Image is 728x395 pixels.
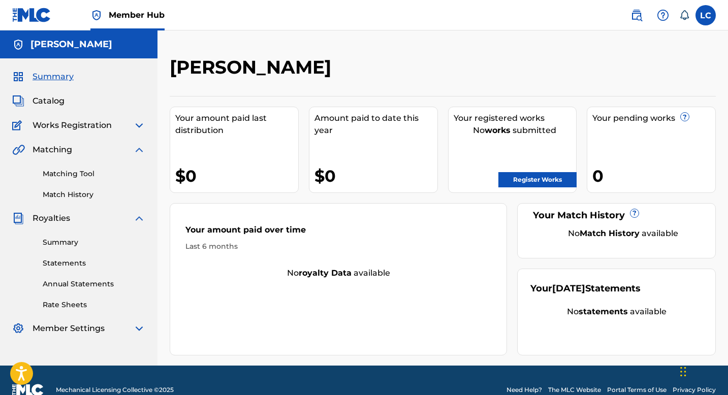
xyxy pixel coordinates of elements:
[12,322,24,335] img: Member Settings
[552,283,585,294] span: [DATE]
[12,95,24,107] img: Catalog
[548,385,601,394] a: The MLC Website
[12,212,24,224] img: Royalties
[33,322,105,335] span: Member Settings
[43,279,145,289] a: Annual Statements
[700,250,728,332] iframe: Resource Center
[12,144,25,156] img: Matching
[133,144,145,156] img: expand
[133,212,145,224] img: expand
[485,125,511,135] strong: works
[33,71,74,83] span: Summary
[679,10,689,20] div: Notifications
[43,300,145,310] a: Rate Sheets
[592,164,715,187] div: 0
[677,346,728,395] iframe: Chat Widget
[314,164,437,187] div: $0
[175,112,298,137] div: Your amount paid last distribution
[657,9,669,21] img: help
[673,385,716,394] a: Privacy Policy
[626,5,647,25] a: Public Search
[170,267,507,279] div: No available
[530,306,703,318] div: No available
[43,237,145,248] a: Summary
[579,307,628,316] strong: statements
[695,5,716,25] div: User Menu
[185,241,491,252] div: Last 6 months
[175,164,298,187] div: $0
[90,9,103,21] img: Top Rightsholder
[33,212,70,224] span: Royalties
[630,209,639,217] span: ?
[12,39,24,51] img: Accounts
[33,119,112,131] span: Works Registration
[30,39,112,50] h5: Lexi Ann Carney
[33,95,65,107] span: Catalog
[133,119,145,131] img: expand
[109,9,165,21] span: Member Hub
[43,189,145,200] a: Match History
[185,224,491,241] div: Your amount paid over time
[314,112,437,137] div: Amount paid to date this year
[12,71,24,83] img: Summary
[498,172,577,187] a: Register Works
[12,95,65,107] a: CatalogCatalog
[33,144,72,156] span: Matching
[543,227,703,240] div: No available
[630,9,643,21] img: search
[12,71,74,83] a: SummarySummary
[56,385,174,394] span: Mechanical Licensing Collective © 2025
[170,56,336,79] h2: [PERSON_NAME]
[12,119,25,131] img: Works Registration
[43,258,145,269] a: Statements
[299,268,352,278] strong: royalty data
[12,8,51,22] img: MLC Logo
[653,5,673,25] div: Help
[607,385,667,394] a: Portal Terms of Use
[580,228,640,238] strong: Match History
[454,112,577,124] div: Your registered works
[43,169,145,179] a: Matching Tool
[681,113,689,121] span: ?
[680,356,686,387] div: Drag
[530,209,703,222] div: Your Match History
[530,282,641,295] div: Your Statements
[592,112,715,124] div: Your pending works
[507,385,542,394] a: Need Help?
[133,322,145,335] img: expand
[454,124,577,137] div: No submitted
